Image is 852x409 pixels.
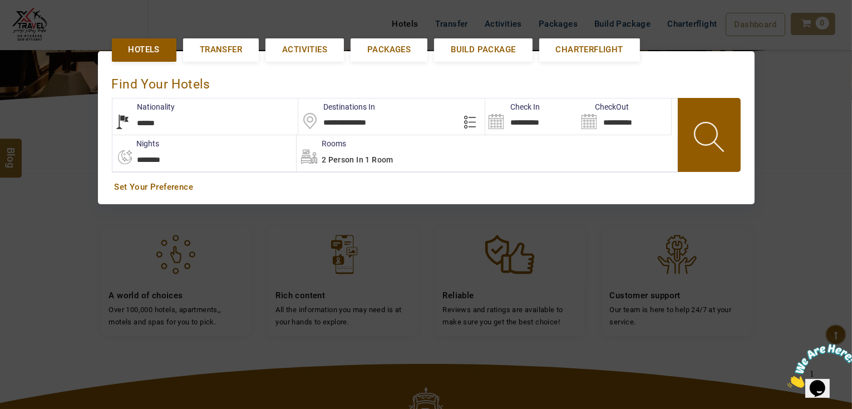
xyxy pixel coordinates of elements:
span: Build Package [451,44,515,56]
label: CheckOut [578,101,629,112]
a: Hotels [112,38,176,61]
a: Packages [351,38,427,61]
iframe: chat widget [783,339,852,392]
label: Nationality [112,101,175,112]
label: Destinations In [298,101,375,112]
span: 1 [4,4,9,14]
label: nights [112,138,160,149]
a: Build Package [434,38,532,61]
span: Charterflight [556,44,623,56]
label: Check In [485,101,540,112]
span: Packages [367,44,411,56]
img: Chat attention grabber [4,4,73,48]
label: Rooms [297,138,346,149]
a: Activities [265,38,344,61]
span: 2 Person in 1 Room [322,155,393,164]
input: Search [485,98,578,135]
div: Find Your Hotels [112,65,741,98]
a: Charterflight [539,38,640,61]
span: Hotels [129,44,160,56]
input: Search [578,98,671,135]
a: Set Your Preference [115,181,738,193]
a: Transfer [183,38,259,61]
span: Transfer [200,44,242,56]
span: Activities [282,44,327,56]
